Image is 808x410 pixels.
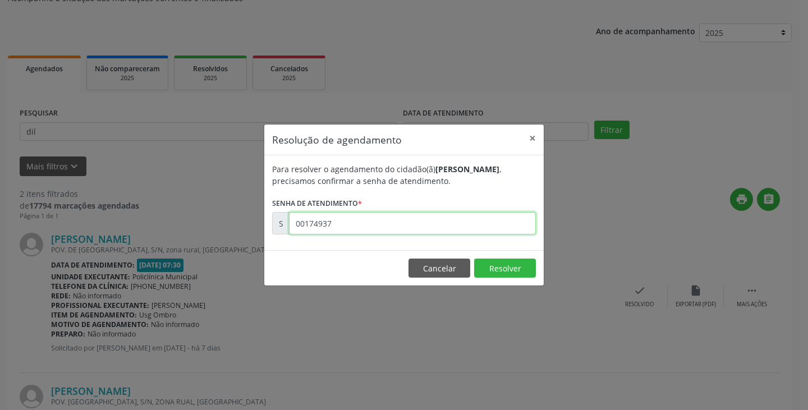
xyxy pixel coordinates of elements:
[474,259,536,278] button: Resolver
[272,163,536,187] div: Para resolver o agendamento do cidadão(ã) , precisamos confirmar a senha de atendimento.
[272,195,362,212] label: Senha de atendimento
[408,259,470,278] button: Cancelar
[272,212,290,234] div: S
[435,164,499,174] b: [PERSON_NAME]
[521,125,544,152] button: Close
[272,132,402,147] h5: Resolução de agendamento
